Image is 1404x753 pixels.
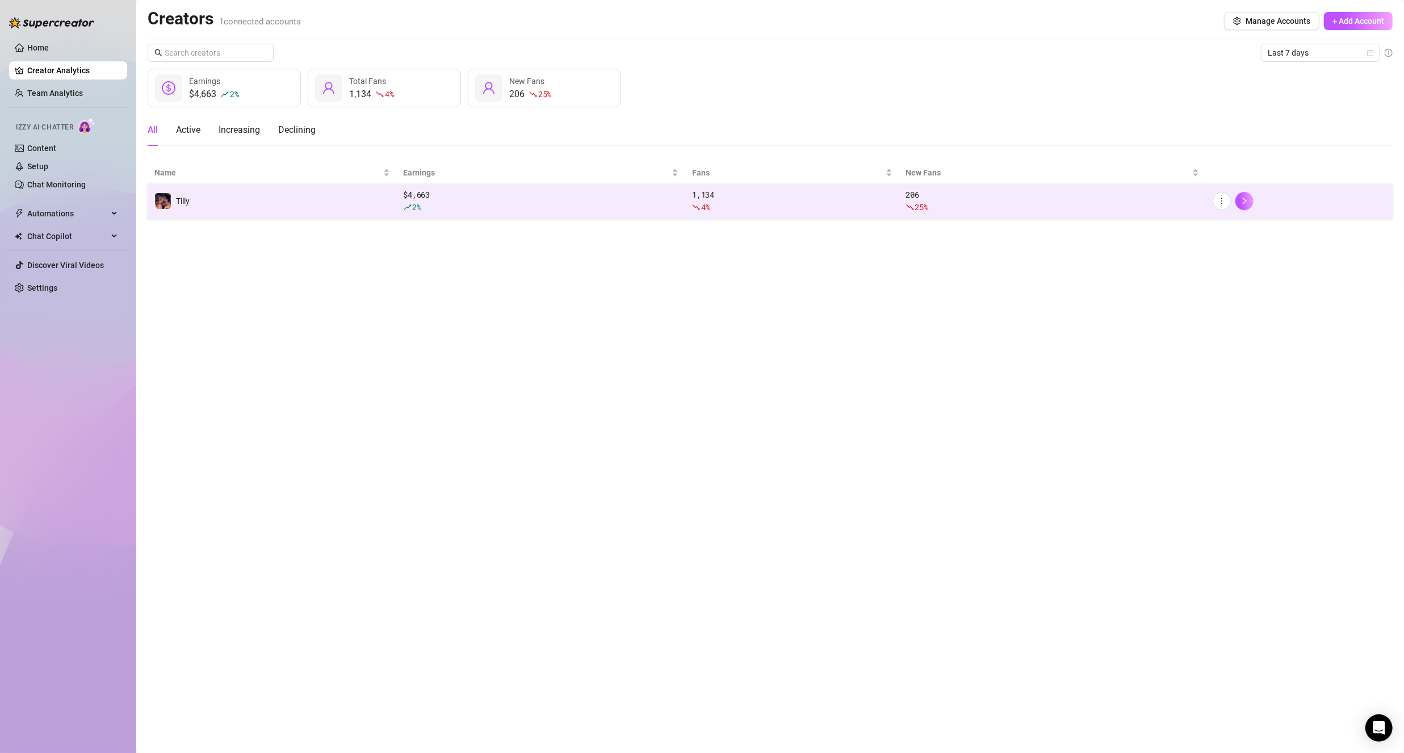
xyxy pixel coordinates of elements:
[219,123,260,137] div: Increasing
[1385,49,1393,57] span: info-circle
[162,81,175,95] span: dollar-circle
[154,166,381,179] span: Name
[230,89,238,99] span: 2 %
[701,202,710,212] span: 4 %
[509,77,544,86] span: New Fans
[27,180,86,189] a: Chat Monitoring
[278,123,316,137] div: Declining
[404,189,679,214] div: $ 4,663
[189,77,220,86] span: Earnings
[219,16,301,27] span: 1 connected accounts
[692,203,700,211] span: fall
[397,162,686,184] th: Earnings
[1332,16,1384,26] span: + Add Account
[692,189,892,214] div: 1,134
[148,8,301,30] h2: Creators
[376,90,384,98] span: fall
[27,283,57,292] a: Settings
[1240,197,1248,205] span: right
[404,203,412,211] span: rise
[1365,714,1393,742] div: Open Intercom Messenger
[15,232,22,240] img: Chat Copilot
[221,90,229,98] span: rise
[899,162,1206,184] th: New Fans
[482,81,496,95] span: user
[906,203,914,211] span: fall
[27,89,83,98] a: Team Analytics
[27,204,108,223] span: Automations
[538,89,551,99] span: 25 %
[1218,197,1226,205] span: more
[154,49,162,57] span: search
[27,43,49,52] a: Home
[16,122,73,133] span: Izzy AI Chatter
[685,162,899,184] th: Fans
[1246,16,1310,26] span: Manage Accounts
[1324,12,1393,30] button: + Add Account
[404,166,670,179] span: Earnings
[176,196,190,206] span: Tilly
[413,202,421,212] span: 2 %
[1367,49,1374,56] span: calendar
[155,193,171,209] img: Tilly
[1224,12,1319,30] button: Manage Accounts
[322,81,336,95] span: user
[148,123,158,137] div: All
[1233,17,1241,25] span: setting
[165,47,258,59] input: Search creators
[78,118,95,134] img: AI Chatter
[906,166,1191,179] span: New Fans
[349,77,386,86] span: Total Fans
[27,162,48,171] a: Setup
[27,144,56,153] a: Content
[915,202,928,212] span: 25 %
[385,89,393,99] span: 4 %
[176,123,200,137] div: Active
[1235,192,1254,210] button: right
[189,87,238,101] div: $4,663
[349,87,393,101] div: 1,134
[148,162,397,184] th: Name
[692,166,883,179] span: Fans
[906,189,1200,214] div: 206
[15,209,24,218] span: thunderbolt
[1268,44,1373,61] span: Last 7 days
[27,261,104,270] a: Discover Viral Videos
[27,227,108,245] span: Chat Copilot
[9,17,94,28] img: logo-BBDzfeDw.svg
[27,61,118,80] a: Creator Analytics
[529,90,537,98] span: fall
[509,87,551,101] div: 206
